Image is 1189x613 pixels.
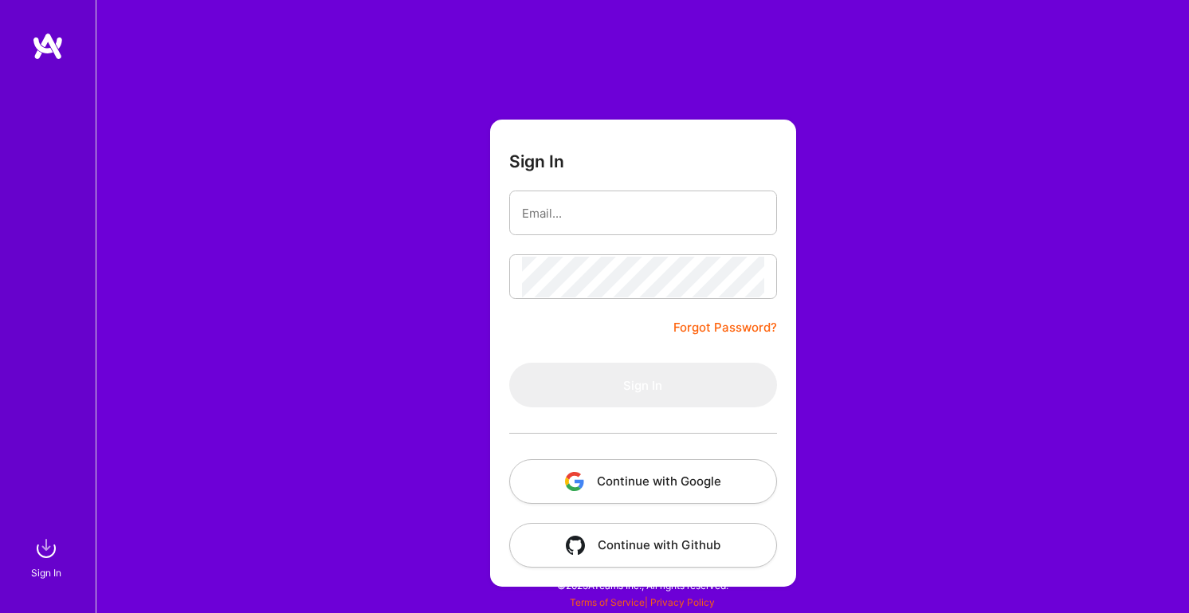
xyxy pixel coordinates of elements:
img: sign in [30,532,62,564]
img: icon [565,472,584,491]
div: © 2025 ATeams Inc., All rights reserved. [96,565,1189,605]
div: Sign In [31,564,61,581]
a: Forgot Password? [673,318,777,337]
h3: Sign In [509,151,564,171]
span: | [570,596,715,608]
a: Terms of Service [570,596,645,608]
a: sign inSign In [33,532,62,581]
img: logo [32,32,64,61]
a: Privacy Policy [650,596,715,608]
img: icon [566,536,585,555]
button: Sign In [509,363,777,407]
input: Email... [522,193,764,234]
button: Continue with Github [509,523,777,568]
button: Continue with Google [509,459,777,504]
